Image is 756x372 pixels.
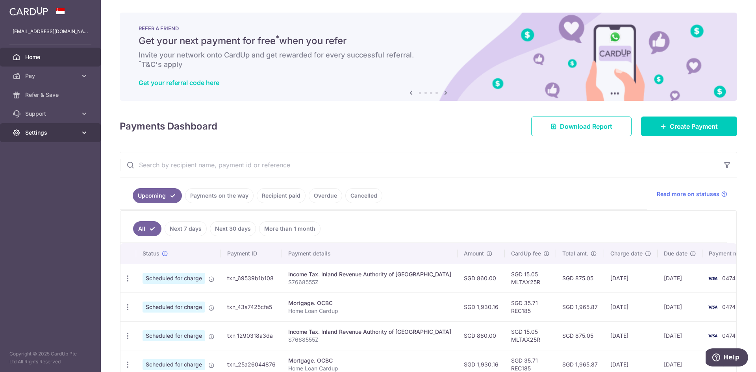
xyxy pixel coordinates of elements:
[185,188,254,203] a: Payments on the way
[705,360,721,369] img: Bank Card
[505,321,556,350] td: SGD 15.05 MLTAX25R
[288,336,451,344] p: S7668555Z
[165,221,207,236] a: Next 7 days
[120,119,217,133] h4: Payments Dashboard
[604,292,658,321] td: [DATE]
[133,188,182,203] a: Upcoming
[221,321,282,350] td: txn_1290318a3da
[143,330,205,341] span: Scheduled for charge
[664,250,687,257] span: Due date
[139,25,718,31] p: REFER A FRIEND
[25,110,77,118] span: Support
[562,250,588,257] span: Total amt.
[670,122,718,131] span: Create Payment
[345,188,382,203] a: Cancelled
[705,274,721,283] img: Bank Card
[556,264,604,292] td: SGD 875.05
[309,188,342,203] a: Overdue
[139,35,718,47] h5: Get your next payment for free when you refer
[505,264,556,292] td: SGD 15.05 MLTAX25R
[221,243,282,264] th: Payment ID
[458,321,505,350] td: SGD 860.00
[556,292,604,321] td: SGD 1,965.87
[658,321,702,350] td: [DATE]
[658,292,702,321] td: [DATE]
[604,264,658,292] td: [DATE]
[133,221,161,236] a: All
[25,72,77,80] span: Pay
[288,299,451,307] div: Mortgage. OCBC
[658,264,702,292] td: [DATE]
[288,307,451,315] p: Home Loan Cardup
[722,304,736,310] span: 0474
[464,250,484,257] span: Amount
[139,50,718,69] h6: Invite your network onto CardUp and get rewarded for every successful referral. T&C's apply
[25,91,77,99] span: Refer & Save
[657,190,719,198] span: Read more on statuses
[120,13,737,101] img: RAF banner
[9,6,48,16] img: CardUp
[604,321,658,350] td: [DATE]
[458,292,505,321] td: SGD 1,930.16
[143,273,205,284] span: Scheduled for charge
[705,331,721,341] img: Bank Card
[282,243,458,264] th: Payment details
[722,275,736,281] span: 0474
[143,359,205,370] span: Scheduled for charge
[556,321,604,350] td: SGD 875.05
[641,117,737,136] a: Create Payment
[610,250,643,257] span: Charge date
[531,117,632,136] a: Download Report
[722,332,736,339] span: 0474
[221,264,282,292] td: txn_69539b1b108
[657,190,727,198] a: Read more on statuses
[458,264,505,292] td: SGD 860.00
[560,122,612,131] span: Download Report
[221,292,282,321] td: txn_43a7425cfa5
[257,188,306,203] a: Recipient paid
[288,357,451,365] div: Mortgage. OCBC
[288,278,451,286] p: S7668555Z
[511,250,541,257] span: CardUp fee
[288,270,451,278] div: Income Tax. Inland Revenue Authority of [GEOGRAPHIC_DATA]
[705,302,721,312] img: Bank Card
[259,221,321,236] a: More than 1 month
[288,328,451,336] div: Income Tax. Inland Revenue Authority of [GEOGRAPHIC_DATA]
[210,221,256,236] a: Next 30 days
[120,152,718,178] input: Search by recipient name, payment id or reference
[139,79,219,87] a: Get your referral code here
[13,28,88,35] p: [EMAIL_ADDRESS][DOMAIN_NAME]
[143,250,159,257] span: Status
[25,129,77,137] span: Settings
[706,348,748,368] iframe: Opens a widget where you can find more information
[505,292,556,321] td: SGD 35.71 REC185
[143,302,205,313] span: Scheduled for charge
[25,53,77,61] span: Home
